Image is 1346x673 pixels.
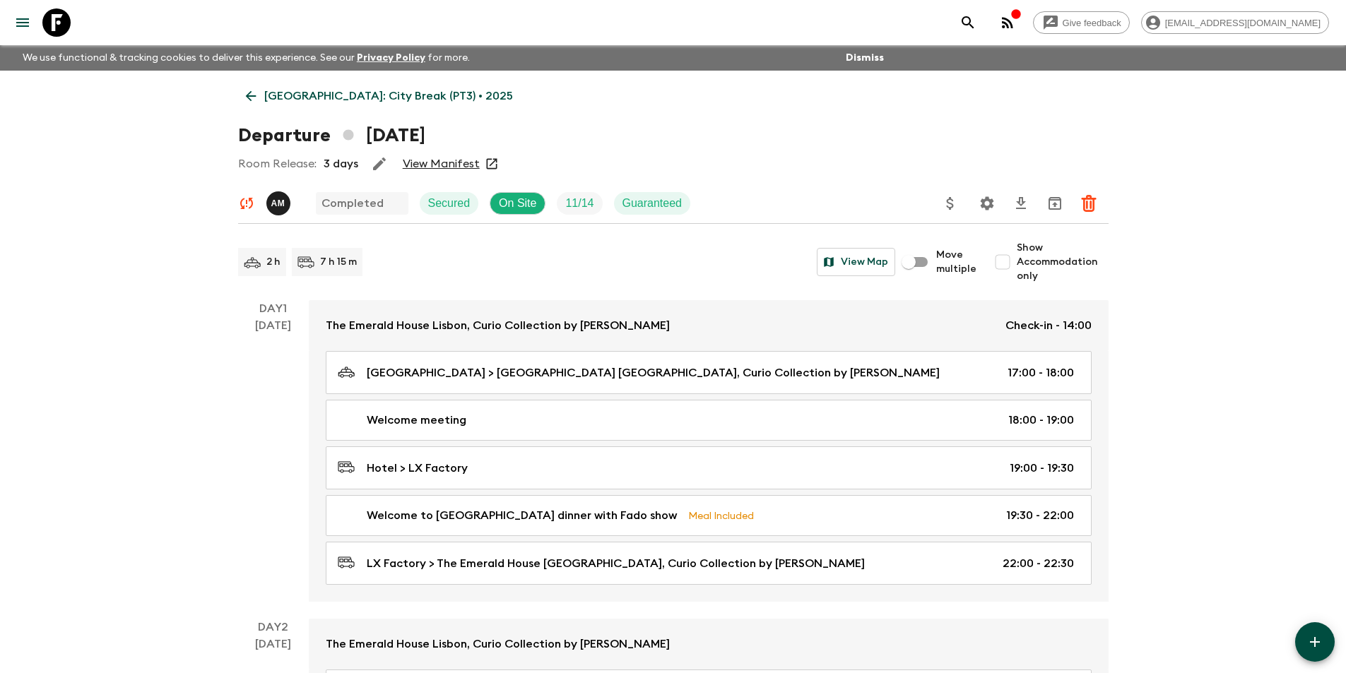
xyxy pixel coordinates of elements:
a: The Emerald House Lisbon, Curio Collection by [PERSON_NAME]Check-in - 14:00 [309,300,1109,351]
p: Welcome meeting [367,412,466,429]
span: Ana Margarida Moura [266,196,293,207]
p: [GEOGRAPHIC_DATA]: City Break (PT3) • 2025 [264,88,513,105]
p: We use functional & tracking cookies to deliver this experience. See our for more. [17,45,476,71]
p: 17:00 - 18:00 [1008,364,1074,381]
p: Completed [321,195,384,212]
svg: Unable to sync - Check prices and secured [238,195,255,212]
p: LX Factory > The Emerald House [GEOGRAPHIC_DATA], Curio Collection by [PERSON_NAME] [367,555,865,572]
div: [EMAIL_ADDRESS][DOMAIN_NAME] [1141,11,1329,34]
p: [GEOGRAPHIC_DATA] > [GEOGRAPHIC_DATA] [GEOGRAPHIC_DATA], Curio Collection by [PERSON_NAME] [367,364,940,381]
button: Delete [1075,189,1103,218]
h1: Departure [DATE] [238,121,425,150]
span: [EMAIL_ADDRESS][DOMAIN_NAME] [1157,18,1328,28]
p: 2 h [266,255,281,269]
button: search adventures [954,8,982,37]
a: Welcome to [GEOGRAPHIC_DATA] dinner with Fado showMeal Included19:30 - 22:00 [326,495,1092,536]
p: Day 2 [238,619,309,636]
div: On Site [490,192,545,215]
button: Dismiss [842,48,887,68]
button: Settings [973,189,1001,218]
a: Welcome meeting18:00 - 19:00 [326,400,1092,441]
a: Privacy Policy [357,53,425,63]
button: View Map [817,248,895,276]
a: Hotel > LX Factory19:00 - 19:30 [326,446,1092,489]
div: [DATE] [255,317,291,602]
p: Check-in - 14:00 [1005,317,1092,334]
p: Guaranteed [622,195,683,212]
span: Give feedback [1055,18,1129,28]
span: Move multiple [936,248,977,276]
button: menu [8,8,37,37]
a: [GEOGRAPHIC_DATA] > [GEOGRAPHIC_DATA] [GEOGRAPHIC_DATA], Curio Collection by [PERSON_NAME]17:00 -... [326,351,1092,394]
p: 19:00 - 19:30 [1010,460,1074,477]
button: Download CSV [1007,189,1035,218]
button: Update Price, Early Bird Discount and Costs [936,189,964,218]
span: Show Accommodation only [1017,241,1109,283]
p: The Emerald House Lisbon, Curio Collection by [PERSON_NAME] [326,317,670,334]
p: 19:30 - 22:00 [1006,507,1074,524]
p: The Emerald House Lisbon, Curio Collection by [PERSON_NAME] [326,636,670,653]
p: Secured [428,195,471,212]
a: The Emerald House Lisbon, Curio Collection by [PERSON_NAME] [309,619,1109,669]
p: Meal Included [688,508,754,523]
p: Welcome to [GEOGRAPHIC_DATA] dinner with Fado show [367,507,677,524]
a: [GEOGRAPHIC_DATA]: City Break (PT3) • 2025 [238,82,521,110]
p: Day 1 [238,300,309,317]
p: 7 h 15 m [320,255,357,269]
a: View Manifest [403,157,480,171]
p: 18:00 - 19:00 [1008,412,1074,429]
p: 22:00 - 22:30 [1003,555,1074,572]
div: Trip Fill [557,192,602,215]
p: On Site [499,195,536,212]
div: Secured [420,192,479,215]
a: Give feedback [1033,11,1130,34]
button: Unarchive [1041,189,1069,218]
p: 11 / 14 [565,195,594,212]
p: 3 days [324,155,358,172]
a: LX Factory > The Emerald House [GEOGRAPHIC_DATA], Curio Collection by [PERSON_NAME]22:00 - 22:30 [326,542,1092,585]
p: Room Release: [238,155,317,172]
p: Hotel > LX Factory [367,460,468,477]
